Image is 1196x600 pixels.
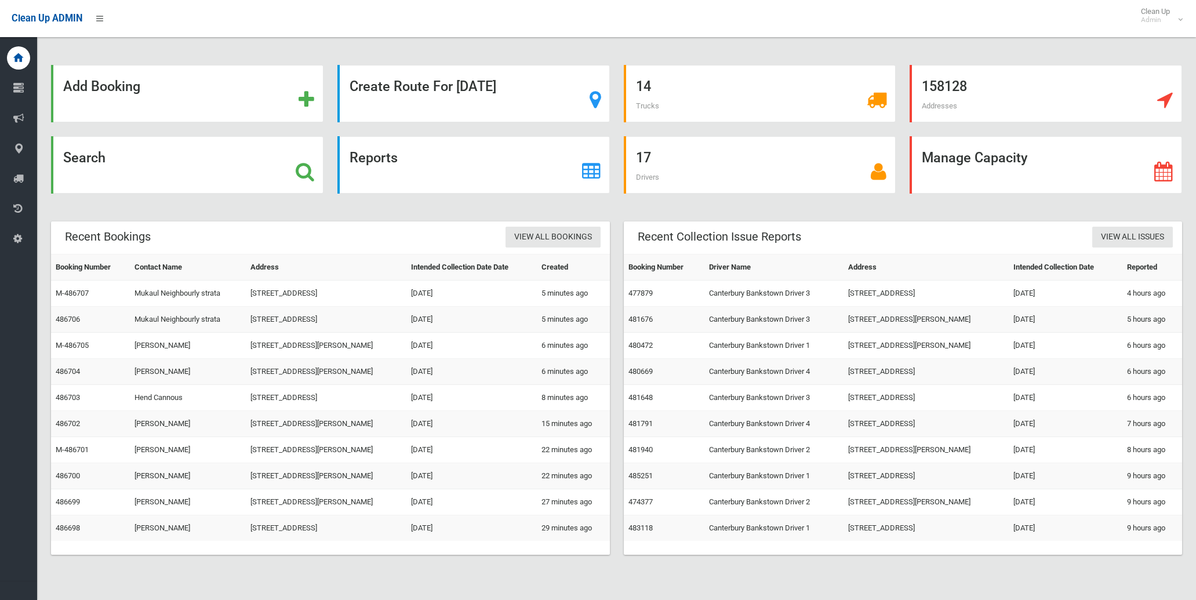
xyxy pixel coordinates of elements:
td: [DATE] [406,489,537,515]
a: M-486701 [56,445,89,454]
a: 486703 [56,393,80,402]
td: Canterbury Bankstown Driver 4 [704,411,843,437]
a: Add Booking [51,65,323,122]
th: Address [844,254,1009,281]
header: Recent Collection Issue Reports [624,226,815,248]
strong: 17 [636,150,651,166]
strong: Search [63,150,106,166]
td: 4 hours ago [1122,281,1182,307]
span: Drivers [636,173,659,181]
th: Driver Name [704,254,843,281]
a: View All Issues [1092,227,1173,248]
th: Booking Number [624,254,705,281]
a: 474377 [628,497,653,506]
td: 29 minutes ago [537,515,610,541]
td: [STREET_ADDRESS] [844,515,1009,541]
td: Canterbury Bankstown Driver 2 [704,489,843,515]
td: [STREET_ADDRESS][PERSON_NAME] [246,489,406,515]
th: Intended Collection Date Date [406,254,537,281]
a: 481940 [628,445,653,454]
a: M-486705 [56,341,89,350]
td: [STREET_ADDRESS][PERSON_NAME] [844,437,1009,463]
td: [STREET_ADDRESS][PERSON_NAME] [246,411,406,437]
strong: Create Route For [DATE] [350,78,496,94]
a: 481648 [628,393,653,402]
td: [STREET_ADDRESS][PERSON_NAME] [844,307,1009,333]
a: 480669 [628,367,653,376]
a: Search [51,136,323,194]
td: [PERSON_NAME] [130,333,246,359]
td: [DATE] [406,281,537,307]
strong: Manage Capacity [922,150,1027,166]
td: [STREET_ADDRESS][PERSON_NAME] [844,489,1009,515]
td: Canterbury Bankstown Driver 4 [704,359,843,385]
th: Booking Number [51,254,130,281]
td: [PERSON_NAME] [130,489,246,515]
td: [DATE] [406,437,537,463]
td: Mukaul Neighbourly strata [130,281,246,307]
td: 6 hours ago [1122,333,1182,359]
td: [STREET_ADDRESS] [844,359,1009,385]
td: 6 hours ago [1122,359,1182,385]
td: [DATE] [1009,489,1122,515]
td: [PERSON_NAME] [130,359,246,385]
a: 486699 [56,497,80,506]
td: [STREET_ADDRESS][PERSON_NAME] [844,333,1009,359]
a: 480472 [628,341,653,350]
td: 9 hours ago [1122,489,1182,515]
td: [STREET_ADDRESS] [844,463,1009,489]
td: [PERSON_NAME] [130,463,246,489]
td: Hend Cannous [130,385,246,411]
td: 9 hours ago [1122,515,1182,541]
a: View All Bookings [506,227,601,248]
td: [STREET_ADDRESS][PERSON_NAME] [246,437,406,463]
th: Contact Name [130,254,246,281]
header: Recent Bookings [51,226,165,248]
span: Clean Up ADMIN [12,13,82,24]
td: [DATE] [406,515,537,541]
td: [PERSON_NAME] [130,437,246,463]
a: 486704 [56,367,80,376]
td: [STREET_ADDRESS][PERSON_NAME] [246,333,406,359]
td: [DATE] [406,385,537,411]
td: 9 hours ago [1122,463,1182,489]
td: [DATE] [1009,515,1122,541]
span: Addresses [922,101,957,110]
span: Clean Up [1135,7,1182,24]
strong: 158128 [922,78,967,94]
td: [DATE] [1009,281,1122,307]
strong: Add Booking [63,78,140,94]
td: Mukaul Neighbourly strata [130,307,246,333]
td: [DATE] [406,411,537,437]
th: Intended Collection Date [1009,254,1122,281]
td: 6 minutes ago [537,333,610,359]
a: Reports [337,136,610,194]
td: [STREET_ADDRESS][PERSON_NAME] [246,359,406,385]
td: [DATE] [1009,437,1122,463]
td: [DATE] [1009,333,1122,359]
strong: 14 [636,78,651,94]
td: 5 hours ago [1122,307,1182,333]
th: Address [246,254,406,281]
td: 5 minutes ago [537,281,610,307]
td: Canterbury Bankstown Driver 1 [704,333,843,359]
td: [DATE] [406,463,537,489]
a: M-486707 [56,289,89,297]
a: 486700 [56,471,80,480]
a: 486698 [56,523,80,532]
td: [DATE] [1009,411,1122,437]
th: Created [537,254,610,281]
small: Admin [1141,16,1170,24]
td: [STREET_ADDRESS] [844,281,1009,307]
td: 6 hours ago [1122,385,1182,411]
td: Canterbury Bankstown Driver 1 [704,463,843,489]
td: Canterbury Bankstown Driver 1 [704,515,843,541]
a: 481676 [628,315,653,323]
a: 486702 [56,419,80,428]
td: [PERSON_NAME] [130,515,246,541]
td: Canterbury Bankstown Driver 2 [704,437,843,463]
td: [STREET_ADDRESS] [246,515,406,541]
td: [STREET_ADDRESS] [246,385,406,411]
td: [STREET_ADDRESS] [246,281,406,307]
a: 477879 [628,289,653,297]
